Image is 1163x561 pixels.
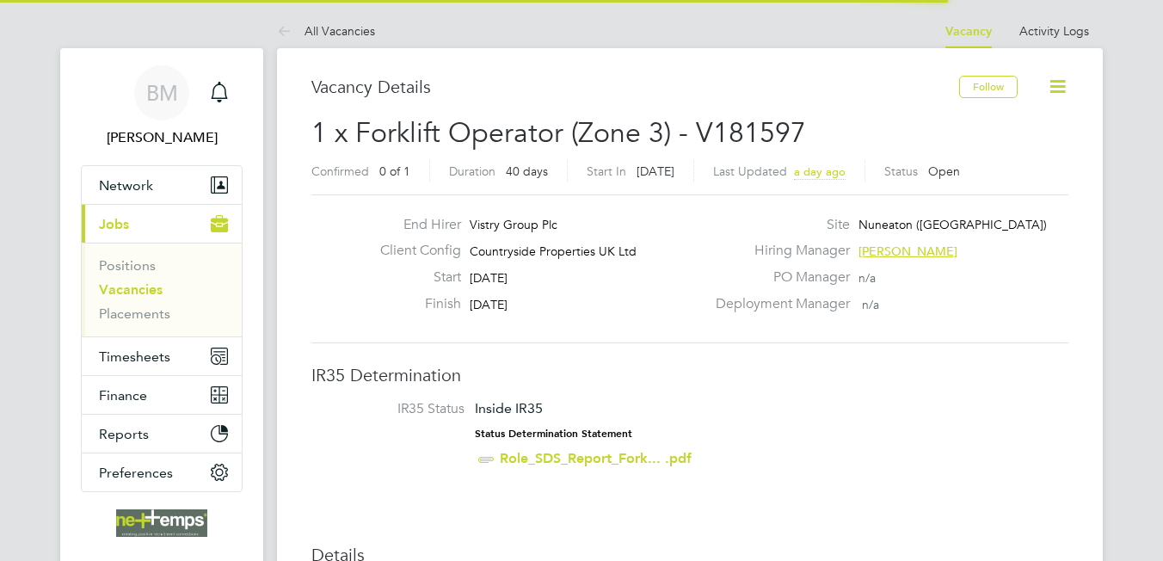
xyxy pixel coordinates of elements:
[277,23,375,39] a: All Vacancies
[705,242,850,260] label: Hiring Manager
[379,163,410,179] span: 0 of 1
[475,428,632,440] strong: Status Determination Statement
[959,76,1018,98] button: Follow
[99,281,163,298] a: Vacancies
[794,164,846,179] span: a day ago
[705,216,850,234] label: Site
[470,244,637,259] span: Countryside Properties UK Ltd
[311,364,1068,386] h3: IR35 Determination
[366,295,461,313] label: Finish
[99,257,156,274] a: Positions
[500,450,692,466] a: Role_SDS_Report_Fork... .pdf
[713,163,787,179] label: Last Updated
[99,387,147,404] span: Finance
[311,76,959,98] h3: Vacancy Details
[329,400,465,418] label: IR35 Status
[449,163,495,179] label: Duration
[311,116,806,150] span: 1 x Forklift Operator (Zone 3) - V181597
[637,163,674,179] span: [DATE]
[82,205,242,243] button: Jobs
[82,415,242,453] button: Reports
[705,295,850,313] label: Deployment Manager
[366,268,461,287] label: Start
[82,376,242,414] button: Finance
[470,217,557,232] span: Vistry Group Plc
[82,243,242,336] div: Jobs
[366,216,461,234] label: End Hirer
[82,166,242,204] button: Network
[146,82,178,104] span: BM
[1019,23,1089,39] a: Activity Logs
[928,163,960,179] span: Open
[475,400,543,416] span: Inside IR35
[81,127,243,148] span: Brooke Morley
[116,509,207,537] img: net-temps-logo-retina.png
[862,297,879,312] span: n/a
[705,268,850,287] label: PO Manager
[858,244,957,259] span: [PERSON_NAME]
[884,163,918,179] label: Status
[858,270,876,286] span: n/a
[858,217,1047,232] span: Nuneaton ([GEOGRAPHIC_DATA])
[81,509,243,537] a: Go to home page
[99,426,149,442] span: Reports
[99,305,170,322] a: Placements
[506,163,548,179] span: 40 days
[366,242,461,260] label: Client Config
[99,216,129,232] span: Jobs
[470,297,508,312] span: [DATE]
[81,65,243,148] a: BM[PERSON_NAME]
[587,163,626,179] label: Start In
[311,163,369,179] label: Confirmed
[470,270,508,286] span: [DATE]
[82,453,242,491] button: Preferences
[99,348,170,365] span: Timesheets
[99,177,153,194] span: Network
[82,337,242,375] button: Timesheets
[945,24,992,39] a: Vacancy
[99,465,173,481] span: Preferences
